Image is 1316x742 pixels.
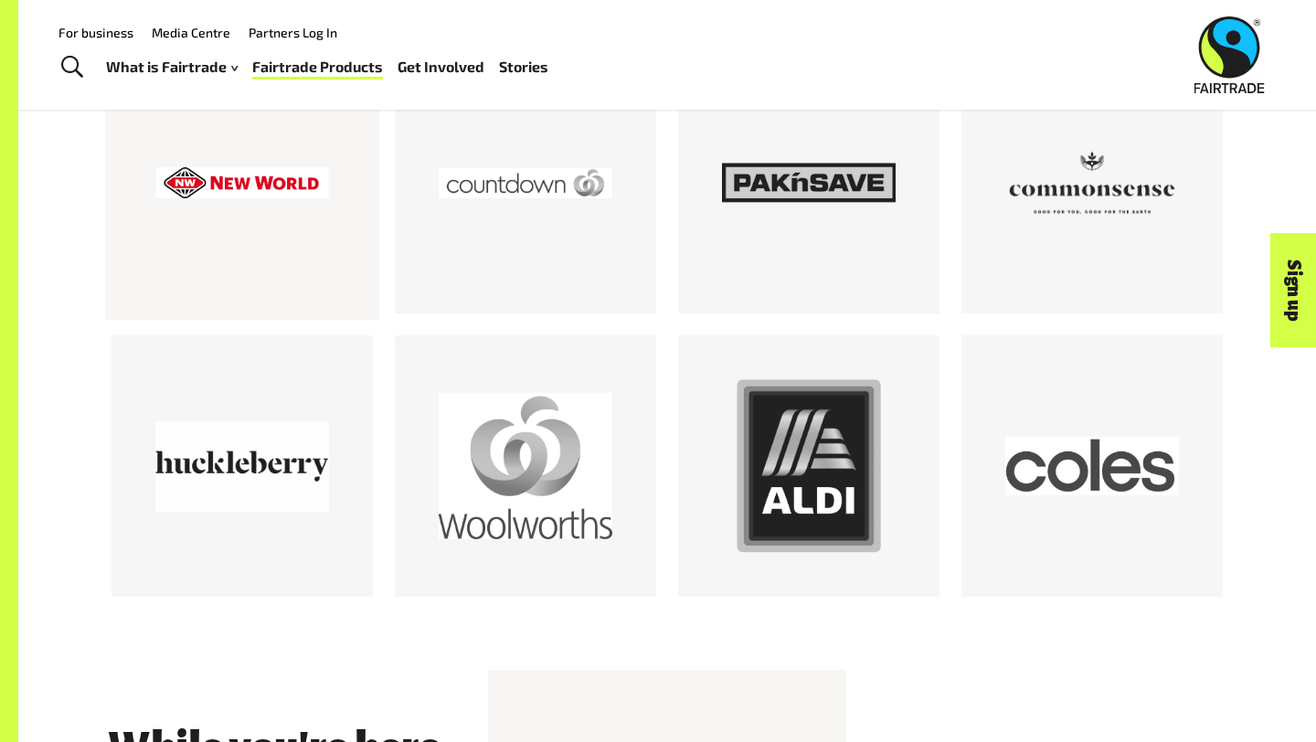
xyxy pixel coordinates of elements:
a: For business [58,25,133,40]
a: Media Centre [152,25,230,40]
a: Partners Log In [249,25,337,40]
img: Fairtrade Australia New Zealand logo [1194,16,1265,93]
a: Stories [499,54,548,80]
a: Get Involved [398,54,484,80]
a: Toggle Search [49,45,94,90]
a: What is Fairtrade [106,54,238,80]
a: Fairtrade Products [252,54,383,80]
